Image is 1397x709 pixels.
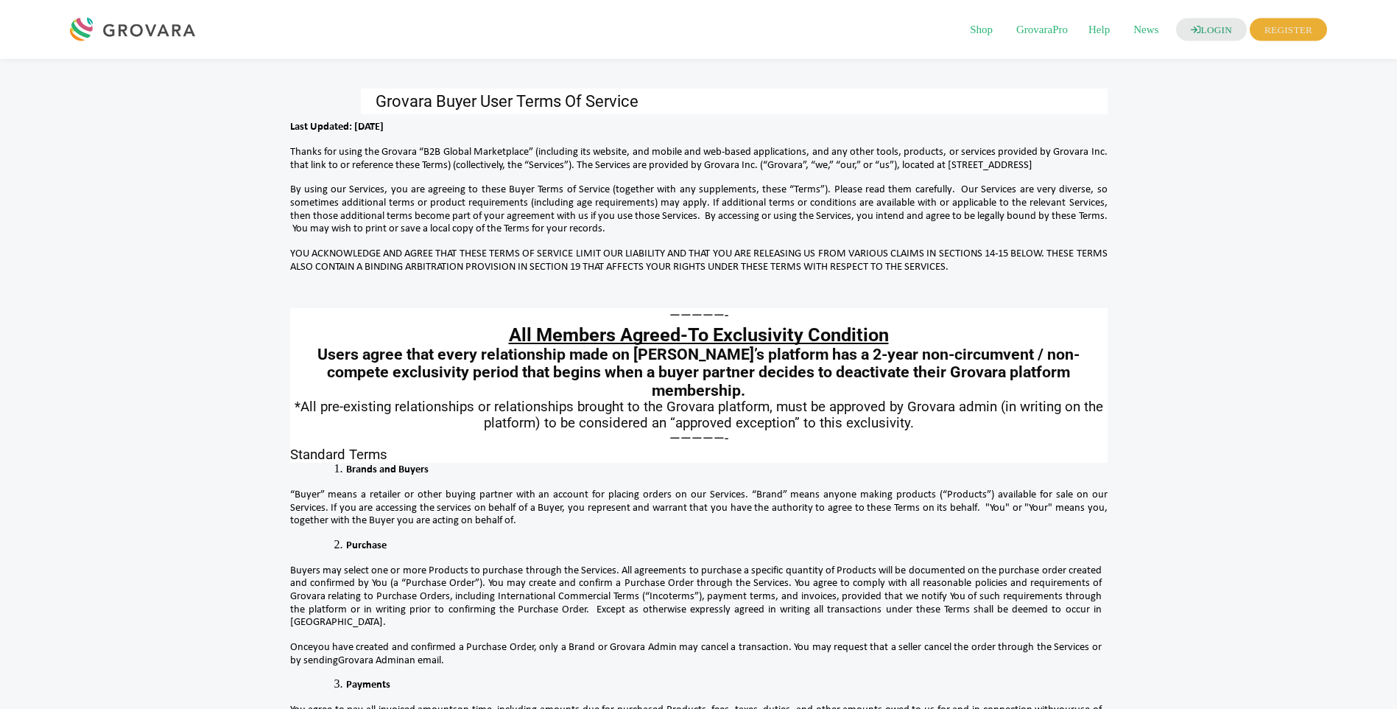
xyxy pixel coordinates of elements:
span: REGISTER [1250,18,1327,41]
a: Help [1078,24,1120,36]
span: Thanks for using the Grovara “B2B Global Marketplace” (including its website, and mobile and web-... [290,147,1108,171]
span: Standard Terms [290,447,387,463]
span: Once [290,642,313,653]
span: Shop [960,18,1003,43]
span: ou have created and confirmed a Purchase Order, only a Brand or Grovara Admin may cancel a transa... [290,642,1102,666]
span: All Members Agreed-To Exclusivity Condition [509,324,889,346]
span: GrovaraPro [1006,18,1078,43]
span: *All pre-existing relationships or relationships brought to the Grovara platform, must be approve... [295,399,1103,430]
span: Purchase [346,540,387,551]
span: Help [1078,18,1120,43]
span: Grovara Admin [338,655,404,666]
span: Grovara Buyer User Terms Of Service [376,92,638,111]
span: an email. [404,655,444,666]
span: Brands and Buyers [346,464,429,475]
span: “Buyer” means a retailer or other buying partner with an account for placing orders on our Servic... [290,489,1108,526]
span: By using our Services, you are agreeing to these Buyer Terms of Service (together with any supple... [290,184,1108,234]
a: Shop [960,24,1003,36]
span: Buyers may select one or more Products to purchase through the Services. All agreements to purcha... [290,565,1102,629]
span: YOU ACKNOWLEDGE AND AGREE THAT THESE TERMS OF SERVICE LIMIT OUR LIABILITY AND THAT YOU ARE RELEAS... [290,248,1108,273]
a: GrovaraPro [1006,24,1078,36]
a: LOGIN [1176,18,1247,41]
span: —————- [669,430,728,447]
span: y [313,642,318,653]
span: —————- [669,307,728,324]
span: Last Updated: [DATE] [290,122,384,133]
span: Payments [346,680,390,691]
span: Users agree that every relationship made on [PERSON_NAME]’s platform has a 2-year non-circumvent ... [317,345,1080,399]
span: News [1123,18,1169,43]
a: News [1123,24,1169,36]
